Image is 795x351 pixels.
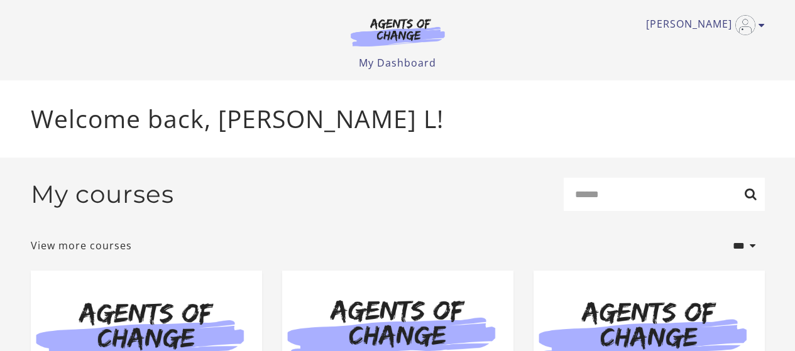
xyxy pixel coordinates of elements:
h2: My courses [31,180,174,209]
p: Welcome back, [PERSON_NAME] L! [31,100,765,138]
img: Agents of Change Logo [337,18,458,46]
a: My Dashboard [359,56,436,70]
a: View more courses [31,238,132,253]
a: Toggle menu [646,15,759,35]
